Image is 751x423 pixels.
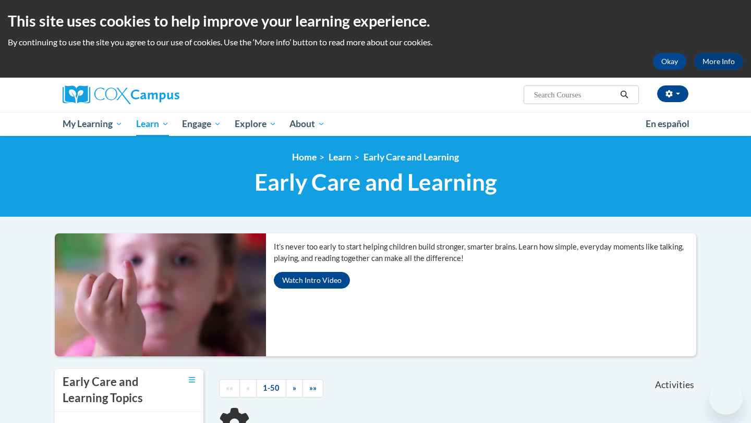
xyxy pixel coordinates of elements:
span: Engage [182,118,221,130]
button: Search [616,89,632,101]
a: Learn [329,152,352,163]
span: Activities [655,379,694,391]
button: Okay [653,53,686,70]
a: Home [292,152,317,163]
span: Learn [136,118,169,130]
button: Watch Intro Video [274,272,350,289]
h3: Early Care and Learning Topics [63,374,162,406]
p: By continuing to use the site you agree to our use of cookies. Use the ‘More info’ button to read... [8,36,743,48]
iframe: Button to launch messaging window [709,381,743,415]
input: Search Courses [533,89,616,101]
a: Cox Campus [63,85,261,104]
span: Early Care and Learning [255,168,497,196]
a: More Info [694,53,743,70]
p: It’s never too early to start helping children build stronger, smarter brains. Learn how simple, ... [274,241,696,264]
a: Toggle collapse [189,374,196,385]
span: «« [226,383,233,392]
a: Early Care and Learning [364,152,459,163]
span: « [246,383,250,392]
a: Begining [219,379,240,397]
span: My Learning [63,118,123,130]
a: 1-50 [256,379,286,397]
a: Explore [228,112,283,136]
span: » [293,383,296,392]
span: »» [309,383,317,392]
a: End [302,379,323,397]
div: Main menu [47,112,704,136]
span: En español [646,118,689,129]
a: Learn [129,112,176,136]
a: En español [639,113,696,135]
img: Cox Campus [63,85,179,104]
h2: This site uses cookies to help improve your learning experience. [8,10,743,31]
a: About [283,112,332,136]
a: Engage [175,112,228,136]
a: Next [286,379,303,397]
span: About [289,118,325,130]
a: Previous [239,379,257,397]
button: Account Settings [657,85,688,102]
a: My Learning [56,112,129,136]
span: Explore [235,118,276,130]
